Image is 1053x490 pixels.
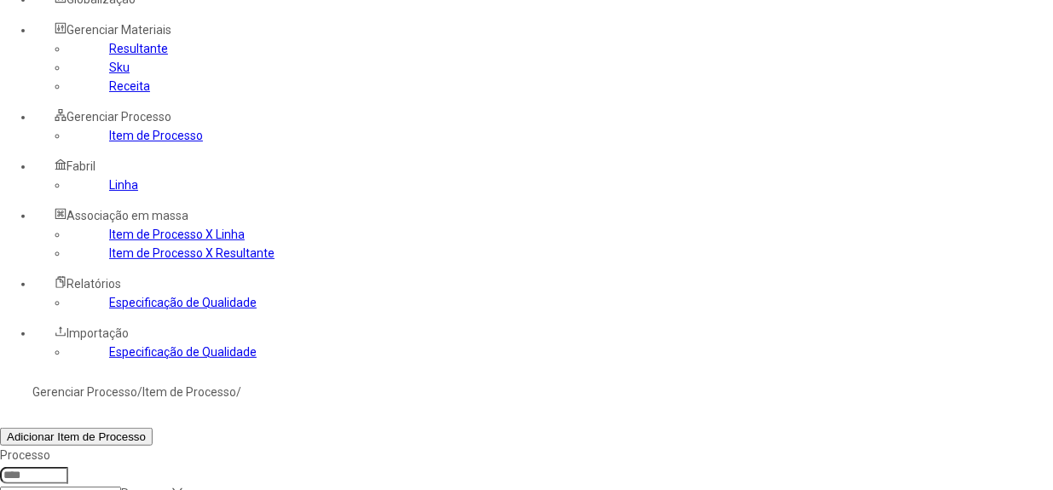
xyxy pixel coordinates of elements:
a: Item de Processo [142,385,236,399]
span: Fabril [67,159,95,173]
span: Relatórios [67,277,121,291]
a: Item de Processo X Linha [109,228,245,241]
span: Adicionar Item de Processo [7,430,146,443]
a: Item de Processo [109,129,203,142]
span: Gerenciar Materiais [67,23,171,37]
a: Especificação de Qualidade [109,345,257,359]
a: Resultante [109,42,168,55]
a: Receita [109,79,150,93]
a: Gerenciar Processo [32,385,137,399]
a: Especificação de Qualidade [109,296,257,309]
span: Importação [67,326,129,340]
nz-breadcrumb-separator: / [137,385,142,399]
span: Gerenciar Processo [67,110,171,124]
span: Associação em massa [67,209,188,222]
a: Item de Processo X Resultante [109,246,275,260]
a: Linha [109,178,138,192]
nz-breadcrumb-separator: / [236,385,241,399]
a: Sku [109,61,130,74]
